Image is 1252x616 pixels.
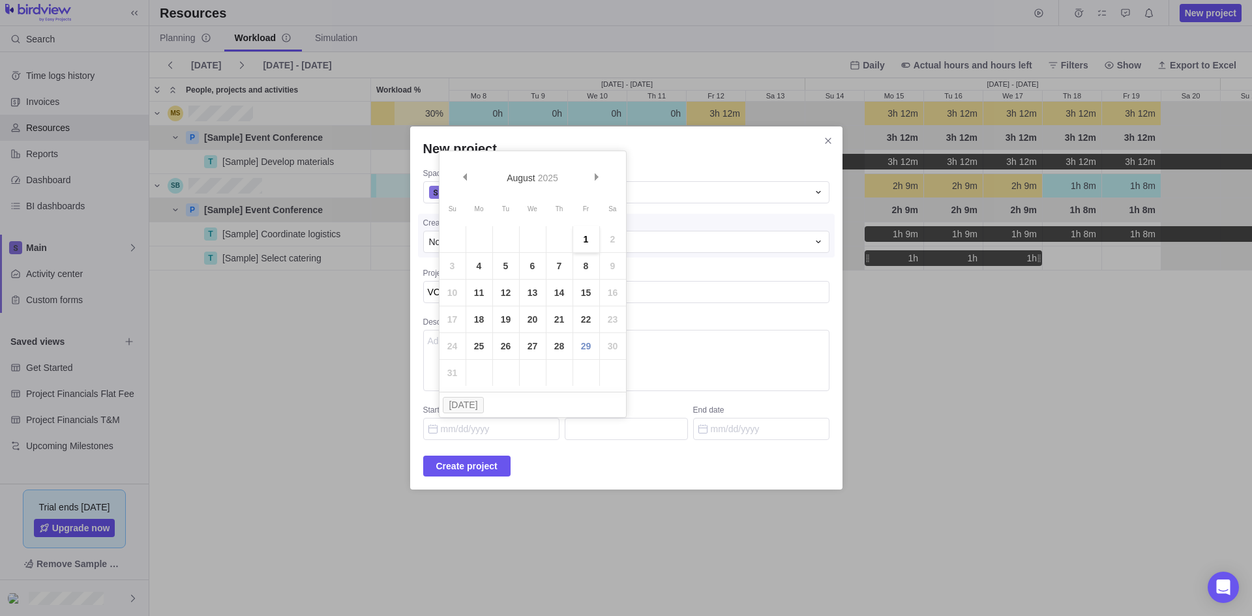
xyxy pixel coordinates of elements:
[573,333,599,359] a: 29
[1208,572,1239,603] div: Open Intercom Messenger
[423,139,829,158] h2: New project
[538,173,558,183] span: 2025
[583,205,589,213] span: Friday
[585,164,613,192] a: Next
[461,173,468,181] span: Prev
[819,132,837,150] span: Close
[423,268,829,281] div: Project name
[546,253,573,279] a: 7
[410,126,842,490] div: New project
[466,280,492,306] a: 11
[475,205,484,213] span: Monday
[573,253,599,279] a: 8
[693,418,829,440] input: End date
[493,306,519,332] a: 19
[520,306,546,332] a: 20
[493,253,519,279] a: 5
[423,456,511,477] span: Create project
[520,333,546,359] a: 27
[556,205,563,213] span: Thursday
[443,397,484,413] button: [DATE]
[507,173,535,183] span: August
[453,164,481,192] a: Prev
[565,418,688,440] input: Duration
[423,281,829,303] textarea: Project name
[423,330,829,391] textarea: Description
[466,253,492,279] a: 4
[423,317,829,330] div: Description
[449,205,456,213] span: Sunday
[608,205,616,213] span: Saturday
[546,306,573,332] a: 21
[423,418,559,440] input: Start date
[493,333,519,359] a: 26
[429,235,451,248] span: None
[573,280,599,306] a: 15
[466,306,492,332] a: 18
[528,205,537,213] span: Wednesday
[546,280,573,306] a: 14
[423,218,829,231] div: Create a project based on an existing template
[423,168,829,181] div: Space
[436,458,498,474] span: Create project
[502,205,509,213] span: Tuesday
[423,405,559,418] div: Start date
[520,280,546,306] a: 13
[573,226,599,252] a: 1
[593,173,601,181] span: Next
[466,333,492,359] a: 25
[546,333,573,359] a: 28
[693,405,829,418] div: End date
[573,306,599,332] a: 22
[493,280,519,306] a: 12
[520,253,546,279] a: 6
